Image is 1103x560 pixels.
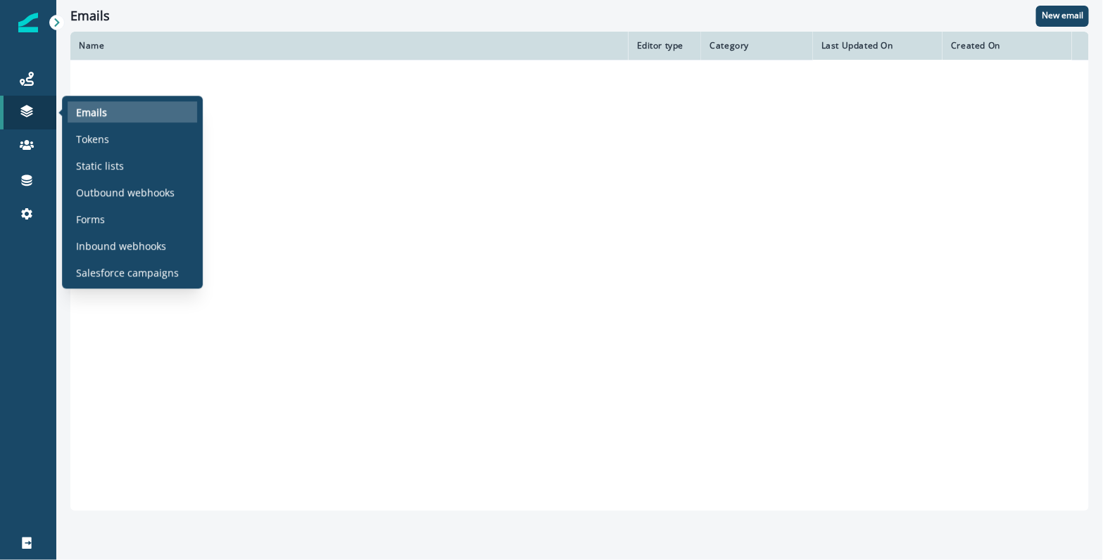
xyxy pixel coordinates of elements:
[68,128,197,149] a: Tokens
[76,265,179,280] p: Salesforce campaigns
[70,8,110,24] h1: Emails
[68,262,197,283] a: Salesforce campaigns
[18,13,38,32] img: Inflection
[68,182,197,203] a: Outbound webhooks
[76,212,105,227] p: Forms
[68,101,197,122] a: Emails
[710,40,804,51] div: Category
[68,155,197,176] a: Static lists
[68,235,197,256] a: Inbound webhooks
[951,40,1064,51] div: Created On
[76,132,109,146] p: Tokens
[76,238,166,253] p: Inbound webhooks
[1036,6,1089,27] button: New email
[76,158,124,173] p: Static lists
[821,40,934,51] div: Last Updated On
[76,185,175,200] p: Outbound webhooks
[637,40,693,51] div: Editor type
[76,105,107,120] p: Emails
[68,208,197,229] a: Forms
[79,40,620,51] div: Name
[1042,11,1083,20] p: New email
